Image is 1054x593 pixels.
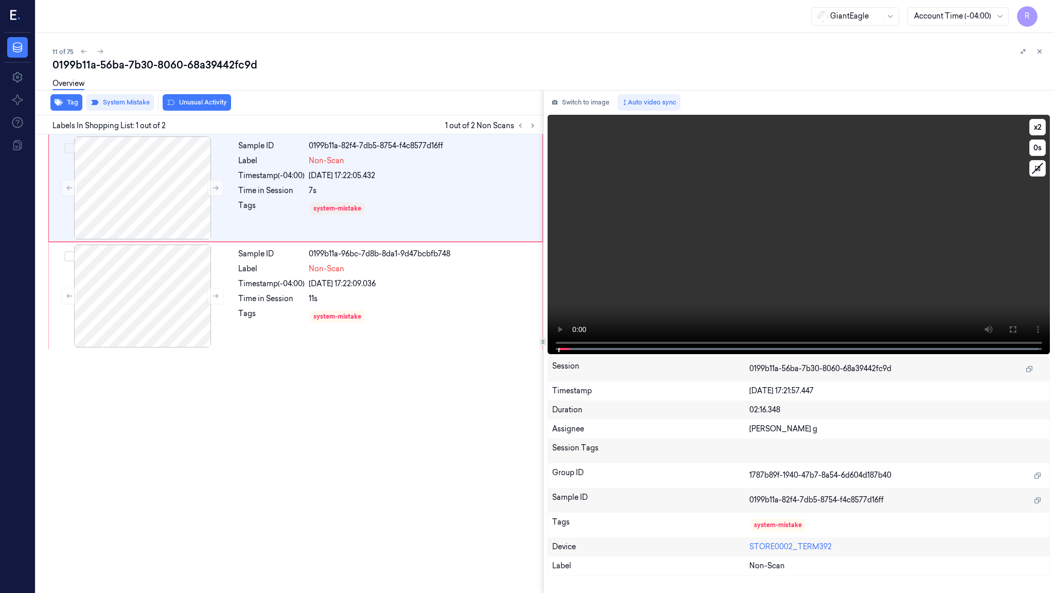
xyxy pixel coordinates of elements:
div: STORE0002_TERM392 [749,542,1045,552]
span: Labels In Shopping List: 1 out of 2 [52,120,166,131]
div: Sample ID [238,249,305,259]
span: Non-Scan [309,264,344,274]
button: Select row [64,143,75,153]
div: Duration [552,405,749,415]
div: system-mistake [754,520,802,530]
button: System Mistake [86,94,154,111]
div: Tags [552,517,749,533]
div: Tags [238,200,305,217]
div: Timestamp (-04:00) [238,170,305,181]
button: x2 [1029,119,1046,135]
div: Time in Session [238,185,305,196]
div: 7s [309,185,536,196]
div: Assignee [552,424,749,434]
button: Switch to image [548,94,613,111]
div: [PERSON_NAME] g [749,424,1045,434]
div: Label [238,264,305,274]
span: 0199b11a-82f4-7db5-8754-f4c8577d16ff [749,495,884,505]
a: Overview [52,78,84,90]
button: Auto video sync [618,94,680,111]
span: 1 out of 2 Non Scans [445,119,539,132]
div: 11s [309,293,536,304]
span: 0199b11a-56ba-7b30-8060-68a39442fc9d [749,363,891,374]
div: Session [552,361,749,377]
div: Timestamp [552,386,749,396]
span: Non-Scan [309,155,344,166]
div: Sample ID [552,492,749,509]
span: Non-Scan [749,561,785,571]
div: Timestamp (-04:00) [238,278,305,289]
div: system-mistake [313,204,361,213]
button: R [1017,6,1038,27]
button: Select row [64,251,75,261]
button: Tag [50,94,82,111]
div: system-mistake [313,312,361,321]
div: 02:16.348 [749,405,1045,415]
div: [DATE] 17:22:05.432 [309,170,536,181]
div: 0199b11a-82f4-7db5-8754-f4c8577d16ff [309,141,536,151]
div: Tags [238,308,305,325]
button: Unusual Activity [163,94,231,111]
div: Time in Session [238,293,305,304]
div: Sample ID [238,141,305,151]
div: Group ID [552,467,749,484]
div: [DATE] 17:21:57.447 [749,386,1045,396]
button: 0s [1029,139,1046,156]
span: 1787b89f-1940-47b7-8a54-6d604d187b40 [749,470,891,481]
span: 11 of 75 [52,47,74,56]
div: Label [552,561,749,571]
div: 0199b11a-96bc-7d8b-8da1-9d47bcbfb748 [309,249,536,259]
div: Label [238,155,305,166]
div: Device [552,542,749,552]
div: 0199b11a-56ba-7b30-8060-68a39442fc9d [52,58,1046,72]
div: Session Tags [552,443,749,459]
div: [DATE] 17:22:09.036 [309,278,536,289]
